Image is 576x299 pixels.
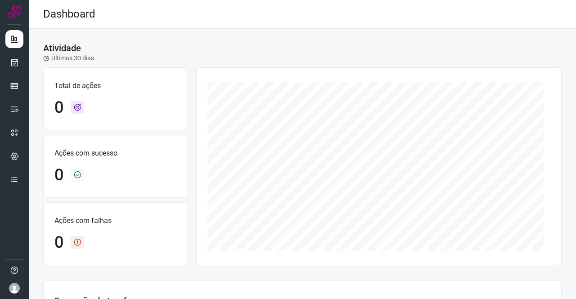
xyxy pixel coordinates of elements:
p: Últimos 30 dias [43,54,94,63]
img: avatar-user-boy.jpg [9,283,20,294]
h1: 0 [54,98,63,117]
p: Total de ações [54,80,176,91]
h1: 0 [54,233,63,252]
h1: 0 [54,165,63,185]
img: Logo [8,5,21,19]
h3: Atividade [43,43,81,54]
p: Ações com sucesso [54,148,176,159]
p: Ações com falhas [54,215,176,226]
h2: Dashboard [43,8,95,21]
